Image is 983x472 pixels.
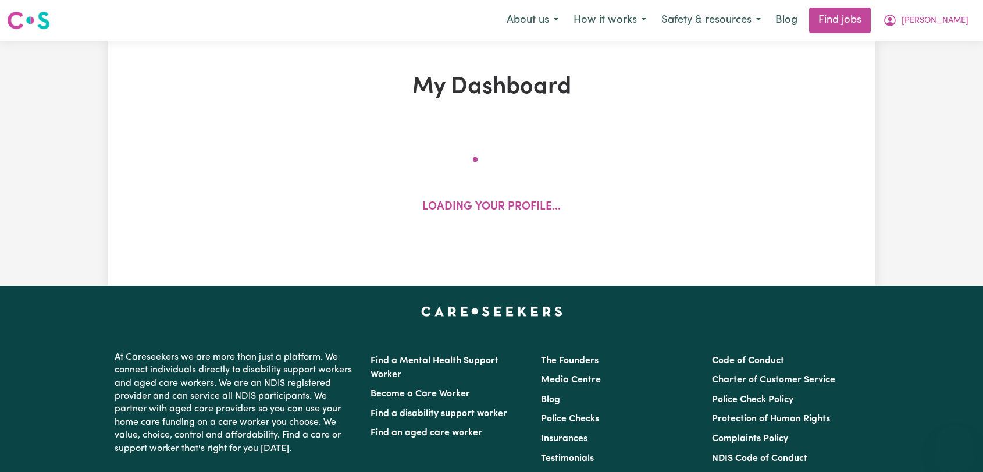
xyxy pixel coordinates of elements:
[541,395,560,404] a: Blog
[712,414,830,424] a: Protection of Human Rights
[712,454,807,463] a: NDIS Code of Conduct
[421,307,562,316] a: Careseekers home page
[541,375,601,385] a: Media Centre
[712,395,793,404] a: Police Check Policy
[499,8,566,33] button: About us
[7,10,50,31] img: Careseekers logo
[541,356,599,365] a: The Founders
[371,356,498,379] a: Find a Mental Health Support Worker
[768,8,804,33] a: Blog
[541,454,594,463] a: Testimonials
[371,389,470,399] a: Become a Care Worker
[243,73,740,101] h1: My Dashboard
[712,356,784,365] a: Code of Conduct
[936,425,974,463] iframe: Button to launch messaging window
[712,434,788,443] a: Complaints Policy
[115,346,357,460] p: At Careseekers we are more than just a platform. We connect individuals directly to disability su...
[712,375,835,385] a: Charter of Customer Service
[422,199,561,216] p: Loading your profile...
[371,428,482,438] a: Find an aged care worker
[7,7,50,34] a: Careseekers logo
[654,8,768,33] button: Safety & resources
[875,8,976,33] button: My Account
[371,409,507,418] a: Find a disability support worker
[566,8,654,33] button: How it works
[541,414,599,424] a: Police Checks
[541,434,587,443] a: Insurances
[809,8,871,33] a: Find jobs
[902,15,968,27] span: [PERSON_NAME]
